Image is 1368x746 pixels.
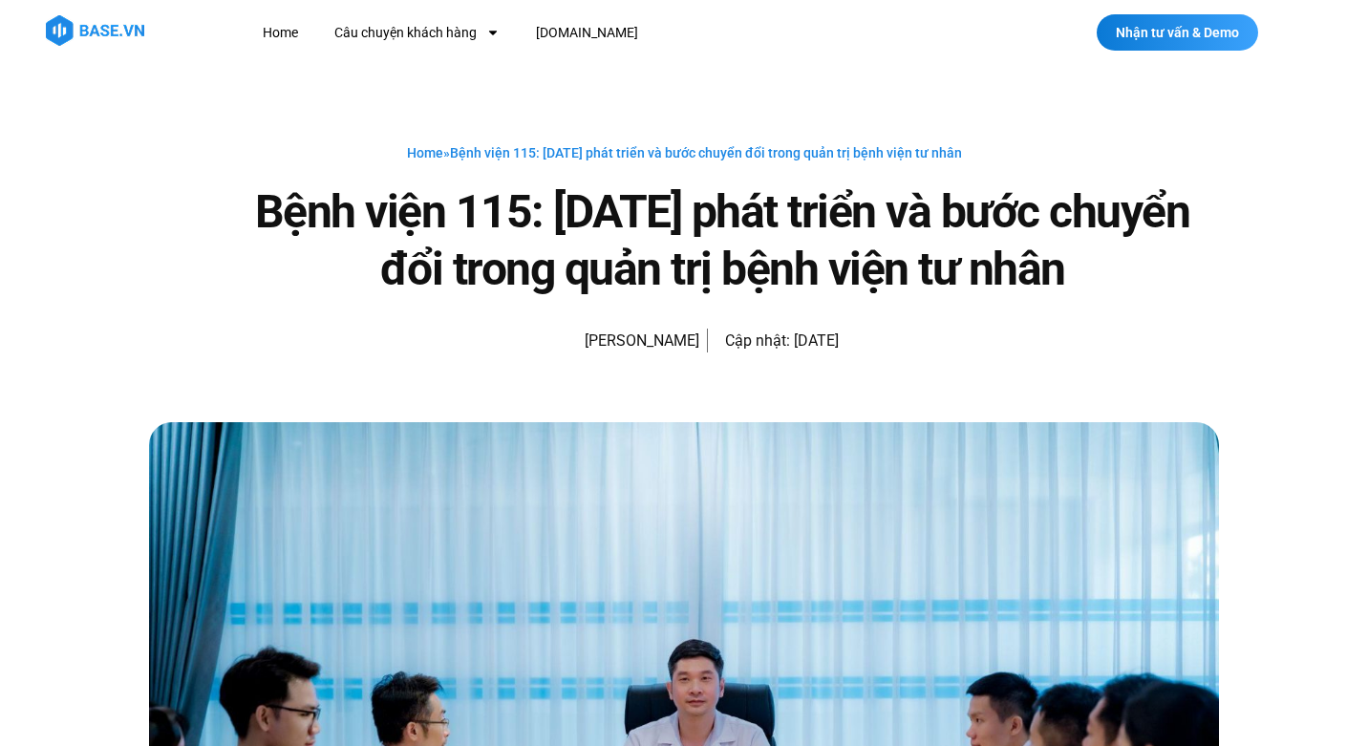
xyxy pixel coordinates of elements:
a: Câu chuyện khách hàng [320,15,514,51]
span: [PERSON_NAME] [575,328,699,354]
a: Home [248,15,312,51]
span: Nhận tư vấn & Demo [1116,26,1239,39]
span: Bệnh viện 115: [DATE] phát triển và bước chuyển đổi trong quản trị bệnh viện tư nhân [450,145,962,160]
a: Nhận tư vấn & Demo [1097,14,1258,51]
h1: Bệnh viện 115: [DATE] phát triển và bước chuyển đổi trong quản trị bệnh viện tư nhân [225,183,1219,298]
span: » [407,145,962,160]
time: [DATE] [794,331,839,350]
span: Cập nhật: [725,331,790,350]
a: Home [407,145,443,160]
a: Picture of Đoàn Đức [PERSON_NAME] [529,317,699,365]
a: [DOMAIN_NAME] [522,15,652,51]
nav: Menu [248,15,977,51]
